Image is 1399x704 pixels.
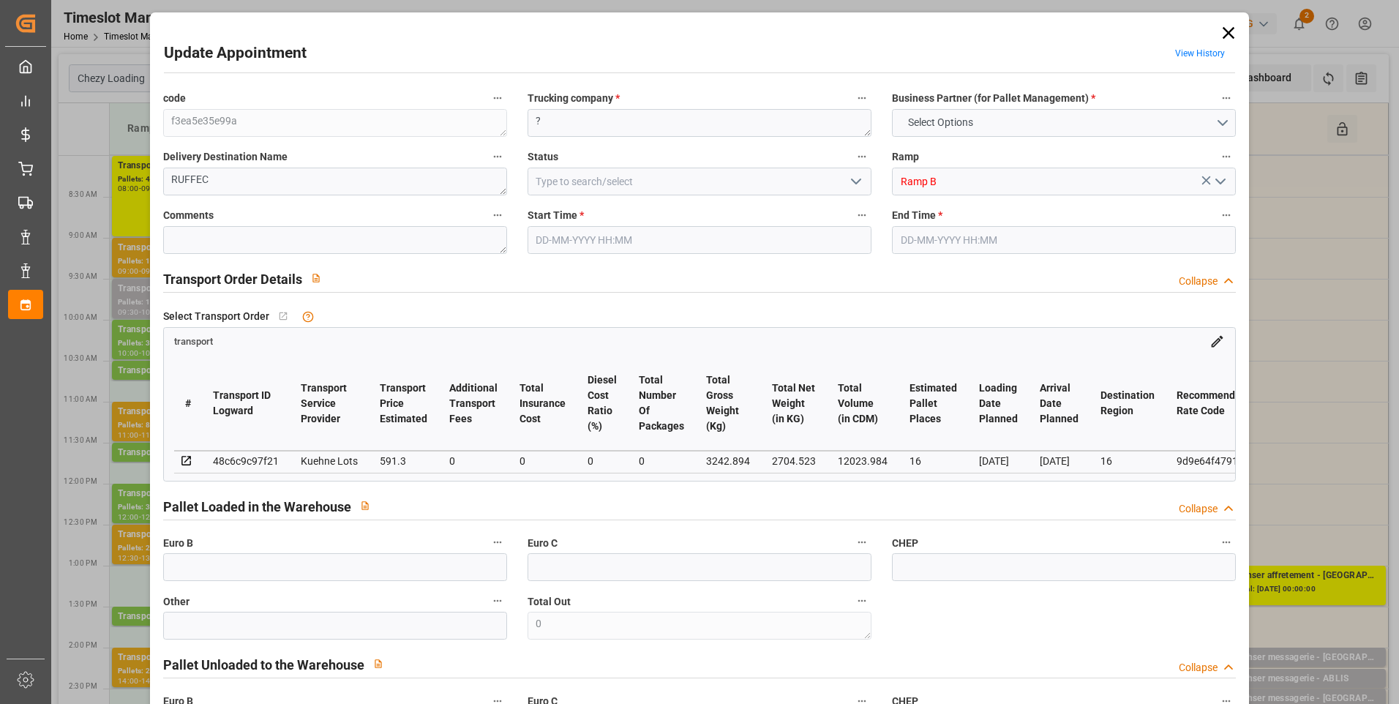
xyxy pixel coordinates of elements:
div: Collapse [1179,501,1218,517]
div: [DATE] [1040,452,1079,470]
span: Delivery Destination Name [163,149,288,165]
div: [DATE] [979,452,1018,470]
span: CHEP [892,536,918,551]
button: code [488,89,507,108]
div: Collapse [1179,660,1218,675]
th: Loading Date Planned [968,356,1029,451]
h2: Transport Order Details [163,269,302,289]
textarea: RUFFEC [163,168,507,195]
span: Ramp [892,149,919,165]
button: Business Partner (for Pallet Management) * [1217,89,1236,108]
span: Select Transport Order [163,309,269,324]
button: View description [302,264,330,292]
span: code [163,91,186,106]
button: CHEP [1217,533,1236,552]
div: 16 [1100,452,1155,470]
div: 0 [588,452,617,470]
textarea: f3ea5e35e99a [163,109,507,137]
th: Estimated Pallet Places [899,356,968,451]
div: 16 [909,452,957,470]
h2: Pallet Loaded in the Warehouse [163,497,351,517]
th: Transport Service Provider [290,356,369,451]
button: Other [488,591,507,610]
span: Euro C [528,536,558,551]
span: Select Options [901,115,980,130]
button: Delivery Destination Name [488,147,507,166]
button: open menu [1209,171,1231,193]
button: Euro C [852,533,871,552]
button: open menu [892,109,1236,137]
button: Ramp [1217,147,1236,166]
div: 2704.523 [772,452,816,470]
button: Comments [488,206,507,225]
th: Transport Price Estimated [369,356,438,451]
a: transport [174,334,213,346]
span: End Time [892,208,942,223]
button: Euro B [488,533,507,552]
span: Other [163,594,190,610]
div: 12023.984 [838,452,888,470]
a: View History [1175,48,1225,59]
th: # [174,356,202,451]
div: 48c6c9c97f21 [213,452,279,470]
span: Total Out [528,594,571,610]
button: Trucking company * [852,89,871,108]
div: Kuehne Lots [301,452,358,470]
input: DD-MM-YYYY HH:MM [892,226,1236,254]
h2: Update Appointment [164,42,307,65]
div: 0 [449,452,498,470]
textarea: 0 [528,612,871,640]
span: transport [174,336,213,347]
textarea: ? [528,109,871,137]
th: Arrival Date Planned [1029,356,1089,451]
input: Type to search/select [892,168,1236,195]
span: Start Time [528,208,584,223]
th: Transport ID Logward [202,356,290,451]
th: Total Volume (in CDM) [827,356,899,451]
span: Euro B [163,536,193,551]
div: 0 [639,452,684,470]
div: Collapse [1179,274,1218,289]
th: Diesel Cost Ratio (%) [577,356,628,451]
th: Total Insurance Cost [509,356,577,451]
div: 3242.894 [706,452,750,470]
button: open menu [844,171,866,193]
th: Total Number Of Packages [628,356,695,451]
button: End Time * [1217,206,1236,225]
span: Comments [163,208,214,223]
span: Status [528,149,558,165]
div: 0 [520,452,566,470]
button: Start Time * [852,206,871,225]
input: Type to search/select [528,168,871,195]
th: Destination Region [1089,356,1166,451]
input: DD-MM-YYYY HH:MM [528,226,871,254]
button: Total Out [852,591,871,610]
span: Trucking company [528,91,620,106]
h2: Pallet Unloaded to the Warehouse [163,655,364,675]
th: Total Net Weight (in KG) [761,356,827,451]
button: View description [351,492,379,520]
div: 591.3 [380,452,427,470]
span: Business Partner (for Pallet Management) [892,91,1095,106]
div: 9d9e64f47917 [1177,452,1247,470]
th: Total Gross Weight (Kg) [695,356,761,451]
button: Status [852,147,871,166]
button: View description [364,650,392,678]
th: Additional Transport Fees [438,356,509,451]
th: Recommended Rate Code [1166,356,1258,451]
